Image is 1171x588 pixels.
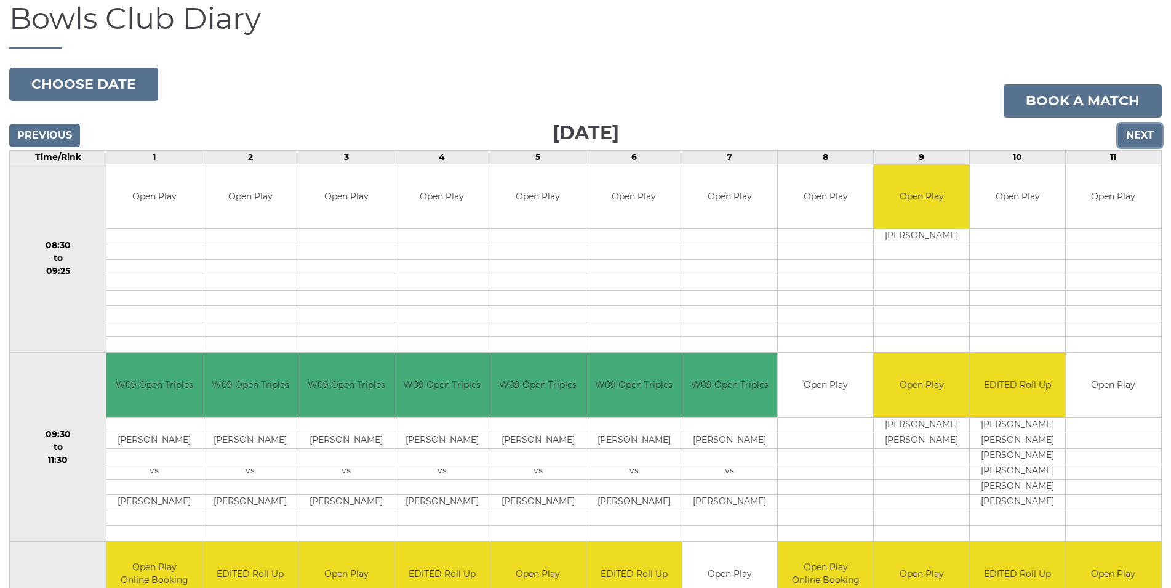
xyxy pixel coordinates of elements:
td: vs [106,464,202,479]
td: 09:30 to 11:30 [10,353,106,542]
td: 1 [106,150,202,164]
td: W09 Open Triples [586,353,682,417]
td: [PERSON_NAME] [970,479,1065,494]
td: [PERSON_NAME] [106,494,202,510]
td: W09 Open Triples [106,353,202,417]
td: Open Play [874,164,969,229]
td: [PERSON_NAME] [970,448,1065,464]
td: 7 [682,150,778,164]
td: W09 Open Triples [394,353,490,417]
td: vs [394,464,490,479]
td: 11 [1065,150,1161,164]
td: 6 [586,150,682,164]
td: [PERSON_NAME] [298,433,394,448]
td: 10 [970,150,1066,164]
td: Time/Rink [10,150,106,164]
td: [PERSON_NAME] [970,433,1065,448]
td: Open Play [202,164,298,229]
td: [PERSON_NAME] [682,433,778,448]
td: Open Play [682,164,778,229]
td: [PERSON_NAME] [490,494,586,510]
td: vs [298,464,394,479]
td: [PERSON_NAME] [202,494,298,510]
td: W09 Open Triples [682,353,778,417]
td: [PERSON_NAME] [874,417,969,433]
td: [PERSON_NAME] [970,417,1065,433]
td: [PERSON_NAME] [202,433,298,448]
td: Open Play [490,164,586,229]
td: vs [682,464,778,479]
td: [PERSON_NAME] [394,494,490,510]
td: [PERSON_NAME] [682,494,778,510]
td: [PERSON_NAME] [586,494,682,510]
td: Open Play [1066,164,1161,229]
td: vs [202,464,298,479]
td: [PERSON_NAME] [970,464,1065,479]
td: 5 [490,150,586,164]
td: [PERSON_NAME] [106,433,202,448]
input: Previous [9,124,80,147]
td: 2 [202,150,298,164]
td: [PERSON_NAME] [298,494,394,510]
td: 4 [394,150,490,164]
td: [PERSON_NAME] [970,494,1065,510]
td: [PERSON_NAME] [586,433,682,448]
td: Open Play [778,164,873,229]
td: W09 Open Triples [202,353,298,417]
h1: Bowls Club Diary [9,2,1162,49]
td: vs [586,464,682,479]
td: Open Play [586,164,682,229]
td: Open Play [874,353,969,417]
td: Open Play [394,164,490,229]
td: [PERSON_NAME] [874,229,969,244]
td: W09 Open Triples [490,353,586,417]
td: Open Play [970,164,1065,229]
a: Book a match [1004,84,1162,118]
td: Open Play [106,164,202,229]
td: EDITED Roll Up [970,353,1065,417]
td: 3 [298,150,394,164]
td: Open Play [298,164,394,229]
td: [PERSON_NAME] [394,433,490,448]
td: Open Play [778,353,873,417]
td: 08:30 to 09:25 [10,164,106,353]
td: 8 [778,150,874,164]
button: Choose date [9,68,158,101]
td: [PERSON_NAME] [490,433,586,448]
input: Next [1118,124,1162,147]
td: Open Play [1066,353,1161,417]
td: 9 [874,150,970,164]
td: vs [490,464,586,479]
td: W09 Open Triples [298,353,394,417]
td: [PERSON_NAME] [874,433,969,448]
